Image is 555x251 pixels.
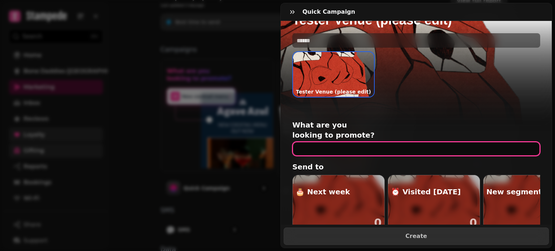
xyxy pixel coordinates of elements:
h2: What are you looking to promote? [292,120,431,140]
h1: 0 [469,216,477,229]
p: Tester Venue (please edit) [293,87,374,97]
div: Tester Venue (please edit) [292,51,375,98]
h2: ⏰ Visited [DATE] [391,187,461,197]
h2: New segment [486,187,542,197]
h2: Send to [292,162,431,172]
button: ⏰ Visited [DATE]0 [388,175,480,233]
span: Create [293,233,540,239]
button: 🎂 Next week0 [292,175,385,233]
h1: 0 [374,216,382,229]
button: Create [284,228,549,245]
h3: Quick Campaign [302,8,358,16]
h2: 🎂 Next week [296,187,350,197]
img: aHR0cHM6Ly9maWxlcy5zdGFtcGVkZS5haS83NTk5ZTJlZC1hODkwLTQ1ZmYtODRhYy00MjUwMGM3NjEwMjEvbWVkaWEvNmJiN... [293,52,374,97]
